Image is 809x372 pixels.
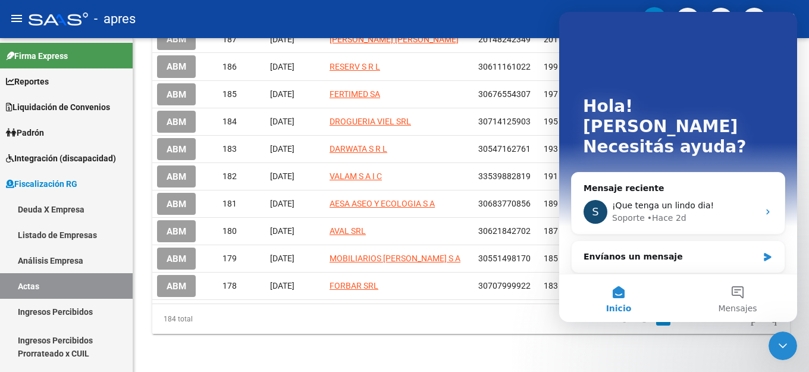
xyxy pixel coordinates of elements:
span: [DATE] [270,35,294,44]
span: ABM [167,144,186,155]
button: ABM [157,220,196,242]
span: FORBAR SRL [330,281,378,290]
span: 30621842702 [478,226,531,236]
span: [DATE] [270,89,294,99]
span: AVAL SRL [330,226,366,236]
span: 30707999922 [478,281,531,290]
span: 30683770856 [478,199,531,208]
button: ABM [157,165,196,187]
button: ABM [157,275,196,297]
span: 181 [222,199,237,208]
button: ABM [157,138,196,160]
span: 187 [222,35,237,44]
span: 178 [222,281,237,290]
span: 191 [544,171,558,181]
span: 182 [222,171,237,181]
span: Padrón [6,126,44,139]
span: RESERV S R L [330,62,380,71]
span: ABM [167,34,186,45]
button: ABM [157,248,196,270]
span: [PERSON_NAME] [PERSON_NAME] [330,35,459,44]
span: [DATE] [270,226,294,236]
button: ABM [157,28,196,50]
span: 33539882819 [478,171,531,181]
span: 201 [544,35,558,44]
span: - apres [94,6,136,32]
span: 197 [544,89,558,99]
span: ABM [167,254,186,264]
span: 20148242349 [478,35,531,44]
span: 189 [544,199,558,208]
span: FERTIMED SA [330,89,380,99]
span: ABM [167,171,186,182]
span: 185 [222,89,237,99]
span: 187 [544,226,558,236]
span: 185 [544,254,558,263]
span: ABM [167,226,186,237]
span: 184 [222,117,237,126]
span: 186 [222,62,237,71]
span: 30547162761 [478,144,531,154]
span: [DATE] [270,62,294,71]
span: 193 [544,144,558,154]
iframe: Intercom live chat [559,12,797,322]
span: ABM [167,281,186,292]
span: AESA ASEO Y ECOLOGIA S A [330,199,435,208]
span: Liquidación de Convenios [6,101,110,114]
span: VALAM S A I C [330,171,382,181]
span: 30551498170 [478,254,531,263]
span: ABM [167,117,186,127]
span: [DATE] [270,144,294,154]
span: DROGUERIA VIEL SRL [330,117,411,126]
span: Integración (discapacidad) [6,152,116,165]
span: 195 [544,117,558,126]
mat-icon: menu [10,11,24,26]
span: [DATE] [270,199,294,208]
span: 183 [222,144,237,154]
span: 30611161022 [478,62,531,71]
span: Fiscalización RG [6,177,77,190]
span: ABM [167,89,186,100]
span: [DATE] [270,117,294,126]
span: DARWATA S R L [330,144,387,154]
span: 30676554307 [478,89,531,99]
button: ABM [157,83,196,105]
span: ABM [167,62,186,73]
button: ABM [157,111,196,133]
span: 180 [222,226,237,236]
span: Reportes [6,75,49,88]
div: 184 total [152,304,278,334]
span: MOBILIARIOS [PERSON_NAME] S A [330,254,460,263]
span: ABM [167,199,186,210]
span: 199 [544,62,558,71]
span: [DATE] [270,171,294,181]
span: 179 [222,254,237,263]
button: ABM [157,55,196,77]
span: 30714125903 [478,117,531,126]
button: ABM [157,193,196,215]
span: [DATE] [270,281,294,290]
span: 183 [544,281,558,290]
iframe: Intercom live chat [769,332,797,360]
span: [DATE] [270,254,294,263]
span: Firma Express [6,49,68,62]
